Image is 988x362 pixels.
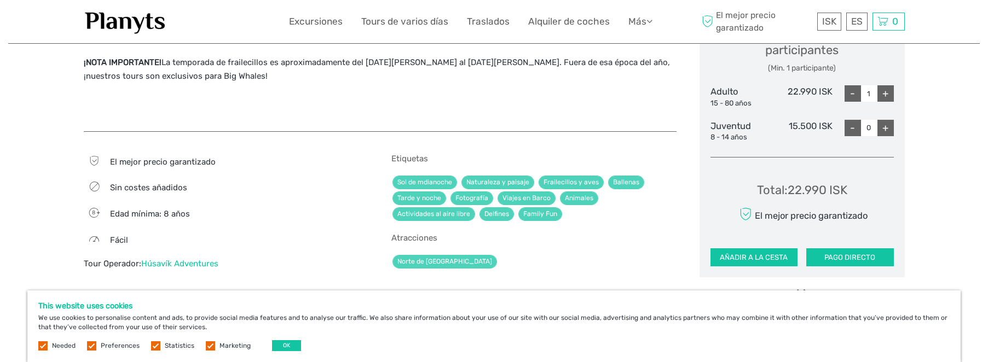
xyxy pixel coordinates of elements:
button: AÑADIR A LA CESTA [710,248,798,267]
a: Traslados [467,14,510,30]
a: Viajes en Barco [498,191,556,205]
h5: Etiquetas [391,154,677,164]
div: Seleccione el número de participantes [710,25,894,74]
a: Ballenas [608,176,644,189]
p: We're away right now. Please check back later! [15,19,124,28]
a: Alquiler de coches [528,14,610,30]
div: El mejor precio garantizado [736,205,867,224]
strong: ¡NOTA IMPORTANTE! [84,57,161,67]
a: Animales [560,191,598,205]
span: Edad mínima: 8 años [110,209,190,219]
a: Family Fun [518,207,562,221]
span: El mejor precio garantizado [700,9,814,33]
h5: Atracciones [391,233,677,243]
div: Tour Operador: [84,258,369,270]
span: ISK [822,16,836,27]
img: PurchaseViaTourDesk.png [746,289,857,303]
button: OK [272,340,301,351]
a: Frailecillos y aves [539,176,604,189]
div: ES [846,13,868,31]
span: Sin costes añadidos [110,183,187,192]
p: La temporada de frailecillos es aproximadamente del [DATE][PERSON_NAME] al [DATE][PERSON_NAME]. F... [84,56,677,84]
h5: This website uses cookies [38,301,950,311]
a: Delfines [479,207,514,221]
img: 1453-555b4ac7-172b-4ae9-927d-298d0724a4f4_logo_small.jpg [84,8,167,35]
div: 22.990 ISK [771,85,833,108]
div: 8 - 14 años [710,132,772,143]
a: Tarde y noche [392,191,446,205]
a: Sol de mdianoche [392,176,457,189]
div: - [845,120,861,136]
button: PAGO DIRECTO [806,248,894,267]
div: + [877,120,894,136]
span: 0 [891,16,900,27]
span: Fácil [110,235,128,245]
a: Fotografía [450,191,493,205]
span: 8 [85,209,101,217]
div: (Min. 1 participante) [710,63,894,74]
button: Open LiveChat chat widget [126,17,139,30]
div: 15.500 ISK [771,120,833,143]
a: Actividades al aire libre [392,207,475,221]
div: + [877,85,894,102]
div: Total : 22.990 ISK [757,182,847,198]
a: Naturaleza y paisaje [461,176,534,189]
span: El mejor precio garantizado [110,157,216,167]
a: Norte de [GEOGRAPHIC_DATA] [392,255,497,268]
label: Marketing [219,341,251,351]
div: We use cookies to personalise content and ads, to provide social media features and to analyse ou... [27,290,961,362]
a: Tours de varios días [361,14,448,30]
div: Adulto [710,85,772,108]
a: Húsavík Adventures [141,259,218,268]
label: Statistics [165,341,194,351]
div: Juventud [710,120,772,143]
a: Excursiones [289,14,343,30]
div: - [845,85,861,102]
div: 15 - 80 años [710,98,772,109]
label: Preferences [101,341,140,351]
a: Más [628,14,652,30]
label: Needed [52,341,76,351]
